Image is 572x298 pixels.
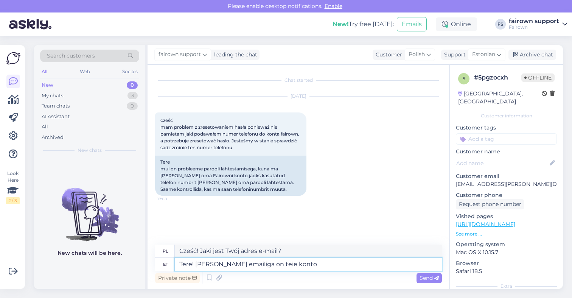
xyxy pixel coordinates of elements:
[456,148,557,156] p: Customer name
[521,73,555,82] span: Offline
[456,212,557,220] p: Visited pages
[456,221,515,228] a: [URL][DOMAIN_NAME]
[155,156,306,196] div: Tere mul on probleeme parooli lähtestamisega, kuna ma [PERSON_NAME] oma Fairowni konto jaoks kasu...
[42,113,70,120] div: AI Assistant
[175,258,442,271] textarea: Tere! [PERSON_NAME] emailiga on teie konto
[472,50,495,59] span: Estonian
[456,112,557,119] div: Customer information
[456,133,557,145] input: Add a tag
[397,17,427,31] button: Emails
[42,102,70,110] div: Team chats
[456,172,557,180] p: Customer email
[456,191,557,199] p: Customer phone
[155,77,442,84] div: Chat started
[322,3,345,9] span: Enable
[509,18,567,30] a: fairown supportFairown
[6,170,20,204] div: Look Here
[456,180,557,188] p: [EMAIL_ADDRESS][PERSON_NAME][DOMAIN_NAME]
[456,159,548,167] input: Add name
[47,52,95,60] span: Search customers
[474,73,521,82] div: # 5pgzocxh
[175,245,442,257] textarea: Cześć! Jaki jest Twój adres e-mail?
[333,20,349,28] b: New!
[463,76,465,81] span: 5
[495,19,506,30] div: FS
[409,50,425,59] span: Polish
[155,93,442,100] div: [DATE]
[456,267,557,275] p: Safari 18.5
[441,51,466,59] div: Support
[508,50,556,60] div: Archive chat
[163,258,168,271] div: et
[333,20,394,29] div: Try free [DATE]:
[127,102,138,110] div: 0
[121,67,139,76] div: Socials
[6,197,20,204] div: 2 / 3
[456,283,557,290] div: Extra
[509,18,559,24] div: fairown support
[420,275,439,281] span: Send
[78,147,102,154] span: New chats
[42,81,53,89] div: New
[456,240,557,248] p: Operating system
[456,199,524,209] div: Request phone number
[458,90,542,106] div: [GEOGRAPHIC_DATA], [GEOGRAPHIC_DATA]
[456,124,557,132] p: Customer tags
[155,273,200,283] div: Private note
[211,51,257,59] div: leading the chat
[157,196,186,202] span: 17:08
[127,92,138,100] div: 3
[42,92,63,100] div: My chats
[34,174,145,242] img: No chats
[456,248,557,256] p: Mac OS X 10.15.7
[456,259,557,267] p: Browser
[160,117,300,150] span: cześć mam problem z zresetowaniem hasła ponieważ nie pamietam jaki podawałem numer telefonu do ko...
[159,50,201,59] span: fairown support
[78,67,92,76] div: Web
[509,24,559,30] div: Fairown
[436,17,477,31] div: Online
[40,67,49,76] div: All
[456,231,557,237] p: See more ...
[58,249,122,257] p: New chats will be here.
[127,81,138,89] div: 0
[42,123,48,131] div: All
[163,245,168,257] div: pl
[6,51,20,66] img: Askly Logo
[42,134,64,141] div: Archived
[373,51,402,59] div: Customer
